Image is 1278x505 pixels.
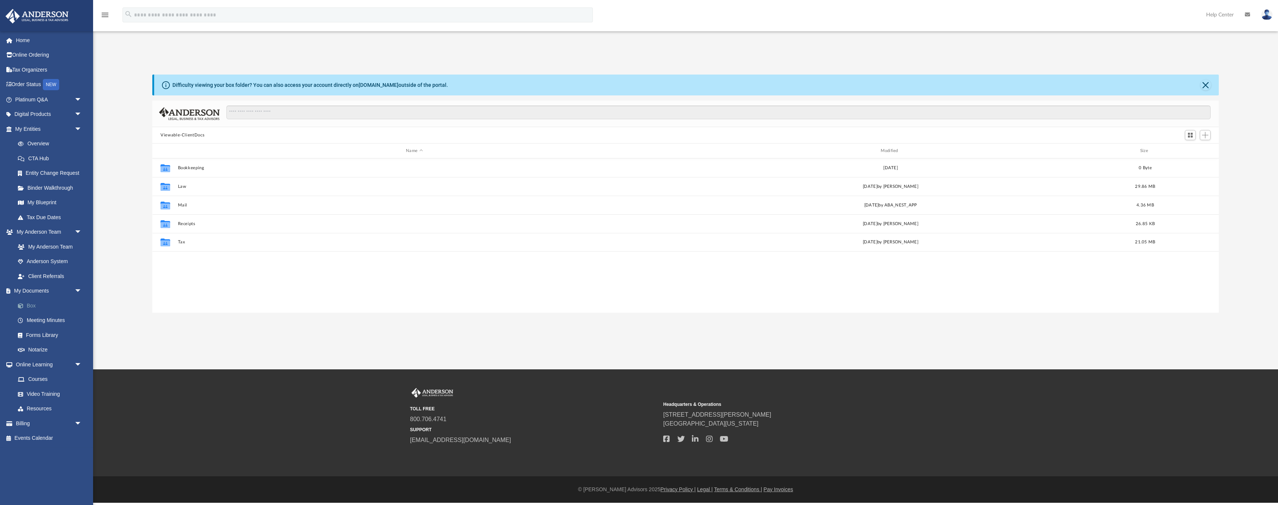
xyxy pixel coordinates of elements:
[10,151,93,166] a: CTA Hub
[359,82,398,88] a: [DOMAIN_NAME]
[10,401,89,416] a: Resources
[178,165,651,170] button: Bookkeeping
[410,426,658,433] small: SUPPORT
[160,132,204,139] button: Viewable-ClientDocs
[178,184,651,189] button: Law
[226,105,1211,120] input: Search files and folders
[10,180,93,195] a: Binder Walkthrough
[124,10,133,18] i: search
[74,416,89,431] span: arrow_drop_down
[410,405,658,412] small: TOLL FREE
[10,166,93,181] a: Entity Change Request
[74,225,89,240] span: arrow_drop_down
[1201,80,1211,90] button: Close
[661,486,696,492] a: Privacy Policy |
[1136,222,1155,226] span: 26.85 KB
[654,202,1127,209] div: [DATE] by ABA_NEST_APP
[10,136,93,151] a: Overview
[5,48,93,63] a: Online Ordering
[10,254,89,269] a: Anderson System
[654,165,1127,171] div: [DATE]
[10,210,93,225] a: Tax Due Dates
[10,298,93,313] a: Box
[5,225,89,240] a: My Anderson Teamarrow_drop_down
[10,343,93,357] a: Notarize
[5,62,93,77] a: Tax Organizers
[10,195,89,210] a: My Blueprint
[10,386,86,401] a: Video Training
[178,203,651,208] button: Mail
[172,81,448,89] div: Difficulty viewing your box folder? You can also access your account directly on outside of the p...
[1135,184,1155,189] span: 29.86 MB
[5,431,93,446] a: Events Calendar
[1139,166,1152,170] span: 0 Byte
[5,416,93,431] a: Billingarrow_drop_down
[1131,148,1160,154] div: Size
[663,401,911,408] small: Headquarters & Operations
[74,121,89,137] span: arrow_drop_down
[663,411,771,418] a: [STREET_ADDRESS][PERSON_NAME]
[74,284,89,299] span: arrow_drop_down
[156,148,174,154] div: id
[654,221,1127,227] div: [DATE] by [PERSON_NAME]
[1163,148,1215,154] div: id
[74,107,89,122] span: arrow_drop_down
[1135,240,1155,244] span: 21.05 MB
[1185,130,1196,141] button: Switch to Grid View
[763,486,793,492] a: Pay Invoices
[663,420,759,427] a: [GEOGRAPHIC_DATA][US_STATE]
[5,77,93,92] a: Order StatusNEW
[152,158,1219,313] div: grid
[10,239,86,254] a: My Anderson Team
[5,121,93,136] a: My Entitiesarrow_drop_down
[1200,130,1211,141] button: Add
[5,92,93,107] a: Platinum Q&Aarrow_drop_down
[10,372,89,387] a: Courses
[5,107,93,122] a: Digital Productsarrow_drop_down
[697,486,713,492] a: Legal |
[654,183,1127,190] div: [DATE] by [PERSON_NAME]
[654,148,1127,154] div: Modified
[178,240,651,244] button: Tax
[178,221,651,226] button: Receipts
[714,486,762,492] a: Terms & Conditions |
[101,14,109,19] a: menu
[10,328,89,343] a: Forms Library
[654,239,1127,246] div: [DATE] by [PERSON_NAME]
[410,437,511,443] a: [EMAIL_ADDRESS][DOMAIN_NAME]
[5,284,93,299] a: My Documentsarrow_drop_down
[3,9,71,23] img: Anderson Advisors Platinum Portal
[93,486,1278,493] div: © [PERSON_NAME] Advisors 2025
[410,416,446,422] a: 800.706.4741
[410,388,455,398] img: Anderson Advisors Platinum Portal
[10,313,93,328] a: Meeting Minutes
[10,269,89,284] a: Client Referrals
[178,148,651,154] div: Name
[43,79,59,90] div: NEW
[5,357,89,372] a: Online Learningarrow_drop_down
[101,10,109,19] i: menu
[5,33,93,48] a: Home
[74,92,89,107] span: arrow_drop_down
[74,357,89,372] span: arrow_drop_down
[1261,9,1272,20] img: User Pic
[1136,203,1154,207] span: 4.36 MB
